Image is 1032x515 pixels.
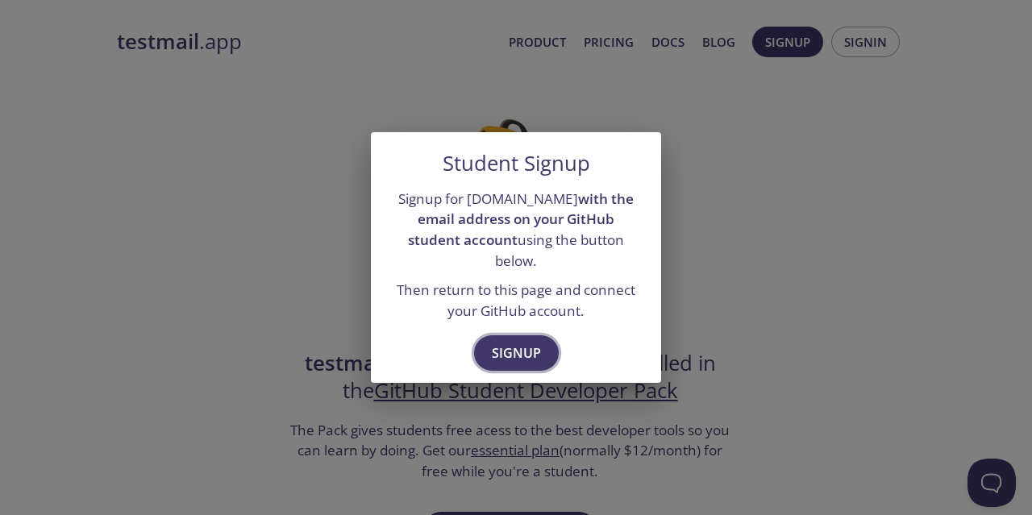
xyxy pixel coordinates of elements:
[492,342,541,364] span: Signup
[390,189,642,272] p: Signup for [DOMAIN_NAME] using the button below.
[408,189,634,249] strong: with the email address on your GitHub student account
[390,280,642,321] p: Then return to this page and connect your GitHub account.
[474,335,559,371] button: Signup
[443,152,590,176] h5: Student Signup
